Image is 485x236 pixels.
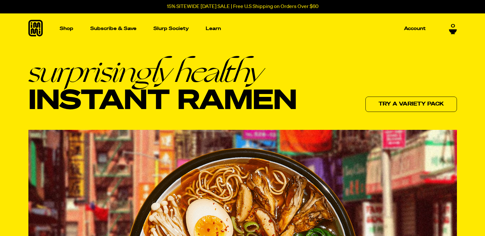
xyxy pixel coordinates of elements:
[88,24,139,34] a: Subscribe & Save
[60,26,73,31] p: Shop
[206,26,221,31] p: Learn
[28,57,297,116] h1: Instant Ramen
[167,4,319,10] p: 15% SITEWIDE [DATE] SALE | Free U.S Shipping on Orders Over $60
[57,13,428,44] nav: Main navigation
[401,24,428,34] a: Account
[151,24,191,34] a: Slurp Society
[153,26,189,31] p: Slurp Society
[451,22,455,28] span: 0
[28,57,297,87] em: surprisingly healthy
[203,13,224,44] a: Learn
[365,97,457,112] a: Try a variety pack
[404,26,426,31] p: Account
[57,13,76,44] a: Shop
[449,22,457,33] a: 0
[90,26,136,31] p: Subscribe & Save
